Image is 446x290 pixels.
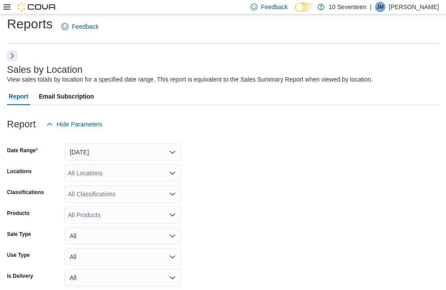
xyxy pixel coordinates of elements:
label: Classifications [7,189,44,196]
div: Jeremy Mead [375,2,385,12]
button: Open list of options [169,170,176,177]
a: Feedback [58,18,102,35]
span: Email Subscription [39,88,94,105]
label: Is Delivery [7,273,33,280]
img: Cova [17,3,57,11]
label: Sale Type [7,231,31,238]
input: Dark Mode [295,3,313,12]
span: Feedback [261,3,287,11]
h1: Reports [7,15,53,33]
button: All [64,269,181,287]
span: JM [377,2,384,12]
button: [DATE] [64,143,181,161]
div: View sales totals by location for a specified date range. This report is equivalent to the Sales ... [7,75,373,84]
button: All [64,248,181,266]
p: | [370,2,372,12]
button: Hide Parameters [43,116,106,133]
label: Date Range [7,147,38,154]
h3: Sales by Location [7,65,83,75]
button: Next [7,51,17,61]
span: Hide Parameters [57,120,102,129]
button: All [64,227,181,245]
label: Locations [7,168,32,175]
p: 10 Seventeen [329,2,366,12]
span: Feedback [72,22,98,31]
button: Open list of options [169,212,176,218]
label: Use Type [7,252,30,259]
p: [PERSON_NAME] [389,2,439,12]
button: Open list of options [169,191,176,198]
span: Report [9,88,28,105]
label: Products [7,210,30,217]
h3: Report [7,119,36,130]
